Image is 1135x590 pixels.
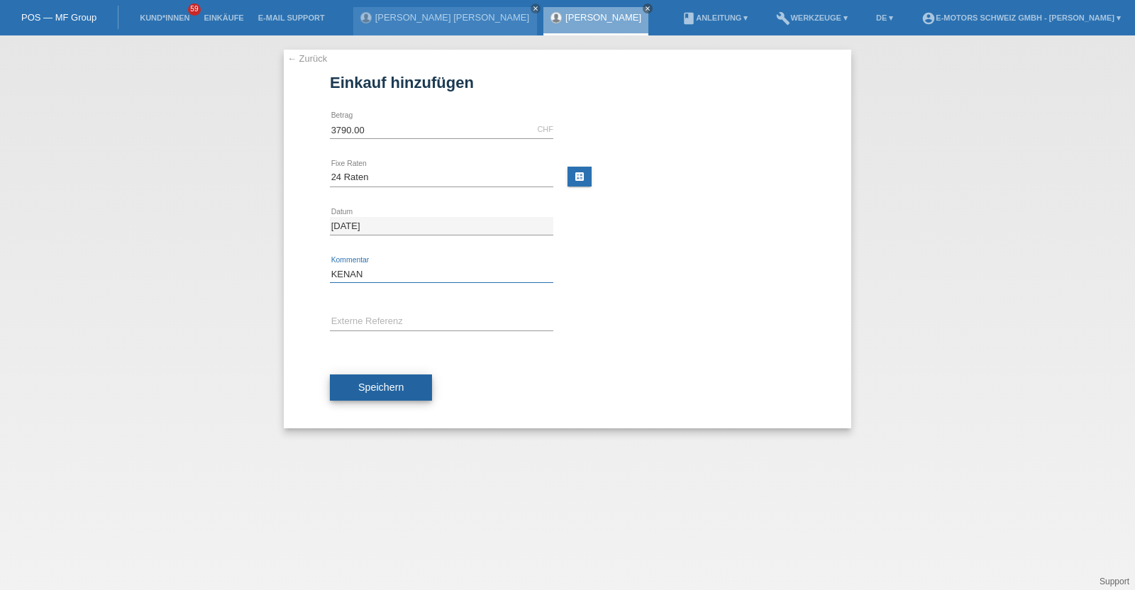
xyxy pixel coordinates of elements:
[532,5,539,12] i: close
[375,12,529,23] a: [PERSON_NAME] [PERSON_NAME]
[1100,577,1129,586] a: Support
[21,12,96,23] a: POS — MF Group
[330,74,805,91] h1: Einkauf hinzufügen
[675,13,755,22] a: bookAnleitung ▾
[358,382,404,393] span: Speichern
[196,13,250,22] a: Einkäufe
[287,53,327,64] a: ← Zurück
[133,13,196,22] a: Kund*innen
[537,125,553,133] div: CHF
[565,12,641,23] a: [PERSON_NAME]
[869,13,900,22] a: DE ▾
[251,13,332,22] a: E-Mail Support
[914,13,1128,22] a: account_circleE-Motors Schweiz GmbH - [PERSON_NAME] ▾
[682,11,696,26] i: book
[531,4,541,13] a: close
[921,11,936,26] i: account_circle
[188,4,201,16] span: 59
[776,11,790,26] i: build
[567,167,592,187] a: calculate
[330,374,432,401] button: Speichern
[644,5,651,12] i: close
[643,4,653,13] a: close
[769,13,855,22] a: buildWerkzeuge ▾
[574,171,585,182] i: calculate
